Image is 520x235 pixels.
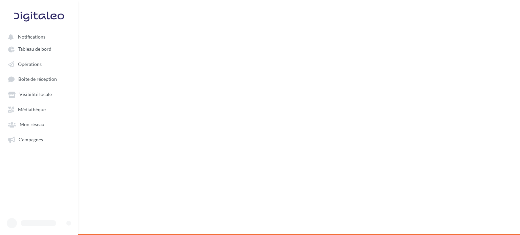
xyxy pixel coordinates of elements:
[18,46,51,52] span: Tableau de bord
[4,133,74,145] a: Campagnes
[4,118,74,130] a: Mon réseau
[18,34,45,40] span: Notifications
[20,122,44,127] span: Mon réseau
[4,58,74,70] a: Opérations
[4,88,74,100] a: Visibilité locale
[18,76,57,82] span: Boîte de réception
[18,61,42,67] span: Opérations
[4,43,74,55] a: Tableau de bord
[4,103,74,115] a: Médiathèque
[19,137,43,142] span: Campagnes
[19,92,52,97] span: Visibilité locale
[4,73,74,85] a: Boîte de réception
[18,107,46,112] span: Médiathèque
